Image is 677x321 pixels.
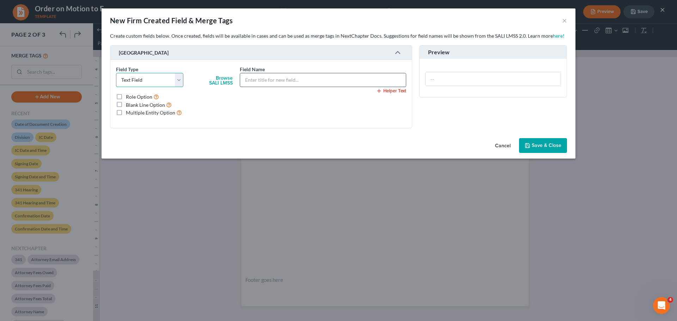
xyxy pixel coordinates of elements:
[126,110,175,116] span: Multiple Entity Option
[1,180,5,183] div: 8
[126,94,152,100] span: Role Option
[5,17,37,24] span: Page number
[110,32,567,39] p: Create custom fields below. Once created, fields will be available in cases and can be used as me...
[190,95,240,103] span: Chapter 13 Trustee
[190,80,261,88] strong: With Express Permission
[1,147,5,149] div: 7
[190,73,270,80] span: GA Bar # ________________
[553,33,565,39] a: here!
[190,65,292,73] span: ______________/s/_______________
[209,74,233,87] button: BrowseSALI LMSS
[350,28,352,32] div: 6
[316,28,318,32] div: 5
[240,66,265,73] label: Field Name
[420,45,567,58] div: Preview
[148,249,436,283] footer: Rich Text Editor, page-1-footer
[192,104,208,109] span: Trustee
[145,2,173,12] button: 14pt
[34,4,71,11] span: Paragraph
[119,50,169,56] span: [GEOGRAPHIC_DATA]
[426,72,561,86] input: --
[110,16,125,25] span: New
[87,2,138,12] button: Default
[249,28,251,32] div: 3
[667,297,673,303] span: 4
[116,66,138,73] label: Field Type
[181,28,183,32] div: 1
[190,88,237,95] span: Staff Attorney for
[532,142,561,148] span: Save & Close
[1,281,5,285] div: 11
[97,4,129,11] span: Default
[562,16,567,25] button: ×
[31,2,80,12] button: Paragraph
[376,88,406,94] button: Helper Text
[1,15,45,26] button: Page number
[127,16,233,25] span: Firm Created Field & Merge Tags
[418,28,420,32] div: 8
[1,214,5,216] div: 9
[1,79,5,81] div: 5
[126,102,165,108] span: Blank Line Option
[215,28,217,32] div: 2
[190,110,251,117] span: TRUSTEE ADDRESS
[147,28,149,32] div: 0
[519,138,567,153] button: Save & Close
[190,31,303,38] span: [EMAIL_ADDRESS][DOMAIN_NAME]
[190,51,230,59] span: No opposition:
[384,28,386,32] div: 7
[489,139,516,153] button: Cancel
[653,297,670,314] iframe: Intercom live chat
[1,45,5,47] div: 4
[1,113,5,115] div: 6
[155,4,165,11] span: 14pt
[240,73,406,87] input: Enter title for new field...
[282,28,285,32] div: 4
